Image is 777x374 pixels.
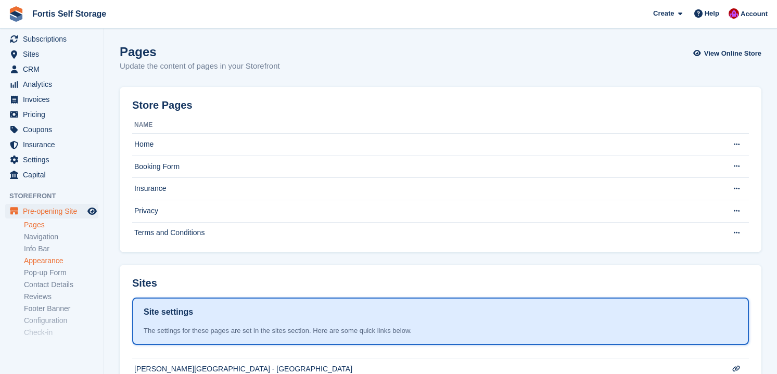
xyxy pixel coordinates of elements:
[24,328,98,338] a: Check-in
[5,32,98,46] a: menu
[704,48,761,59] span: View Online Store
[23,204,85,218] span: Pre-opening Site
[23,32,85,46] span: Subscriptions
[23,47,85,61] span: Sites
[5,152,98,167] a: menu
[132,156,718,178] td: Booking Form
[24,268,98,278] a: Pop-up Form
[23,62,85,76] span: CRM
[5,137,98,152] a: menu
[24,316,98,326] a: Configuration
[5,47,98,61] a: menu
[5,77,98,92] a: menu
[144,326,737,336] div: The settings for these pages are set in the sites section. Here are some quick links below.
[132,277,157,289] h2: Sites
[132,178,718,200] td: Insurance
[120,45,280,59] h1: Pages
[729,8,739,19] img: Becky Welch
[23,107,85,122] span: Pricing
[24,256,98,266] a: Appearance
[9,191,104,201] span: Storefront
[28,5,110,22] a: Fortis Self Storage
[5,107,98,122] a: menu
[86,205,98,217] a: Preview store
[23,152,85,167] span: Settings
[5,62,98,76] a: menu
[132,117,718,134] th: Name
[705,8,719,19] span: Help
[8,6,24,22] img: stora-icon-8386f47178a22dfd0bd8f6a31ec36ba5ce8667c1dd55bd0f319d3a0aa187defe.svg
[132,99,193,111] h2: Store Pages
[5,167,98,182] a: menu
[24,232,98,242] a: Navigation
[5,204,98,218] a: menu
[24,292,98,302] a: Reviews
[23,167,85,182] span: Capital
[144,306,193,318] h1: Site settings
[24,280,98,290] a: Contact Details
[696,45,761,62] a: View Online Store
[24,220,98,230] a: Pages
[120,60,280,72] p: Update the content of pages in your Storefront
[5,92,98,107] a: menu
[132,200,718,222] td: Privacy
[24,244,98,254] a: Info Bar
[5,122,98,137] a: menu
[24,304,98,314] a: Footer Banner
[23,122,85,137] span: Coupons
[132,134,718,156] td: Home
[653,8,674,19] span: Create
[132,222,718,244] td: Terms and Conditions
[23,77,85,92] span: Analytics
[741,9,768,19] span: Account
[23,137,85,152] span: Insurance
[23,92,85,107] span: Invoices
